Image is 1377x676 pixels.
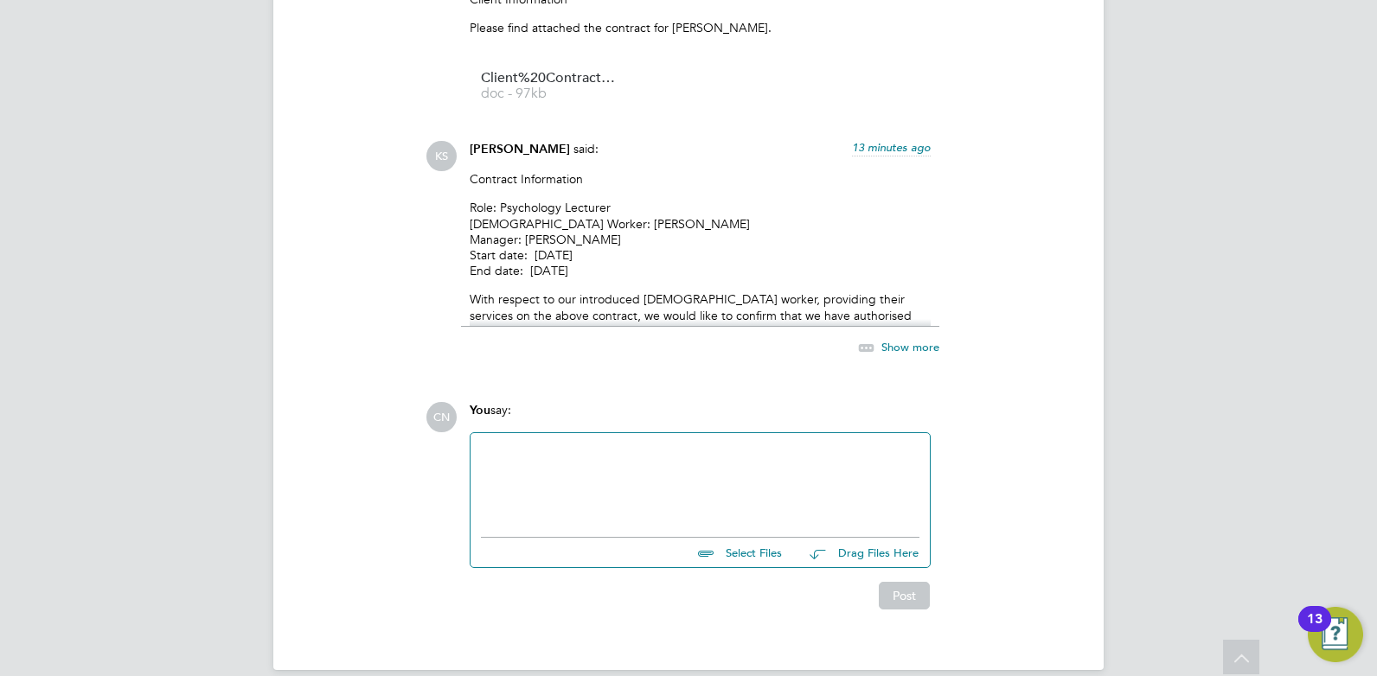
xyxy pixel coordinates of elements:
[1307,619,1323,641] div: 13
[879,582,930,609] button: Post
[573,141,599,156] span: said:
[470,171,931,187] p: Contract Information
[470,403,490,418] span: You
[796,535,919,571] button: Drag Files Here
[481,72,619,85] span: Client%20Contract533
[426,141,457,171] span: KS
[470,402,931,432] div: say:
[470,20,931,35] p: Please find attached the contract for [PERSON_NAME].
[470,142,570,156] span: [PERSON_NAME]
[481,87,619,100] span: doc - 97kb
[852,140,931,155] span: 13 minutes ago
[881,340,939,354] span: Show more
[470,291,931,339] p: With respect to our introduced [DEMOGRAPHIC_DATA] worker, providing their services on the above c...
[1308,607,1363,662] button: Open Resource Center, 13 new notifications
[481,72,619,100] a: Client%20Contract533 doc - 97kb
[426,402,457,432] span: CN
[470,200,931,278] p: Role: Psychology Lecturer [DEMOGRAPHIC_DATA] Worker: [PERSON_NAME] Manager: [PERSON_NAME] Start d...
